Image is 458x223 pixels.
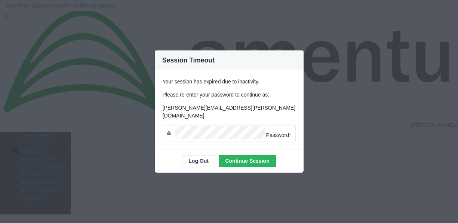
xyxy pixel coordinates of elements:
[182,155,215,167] button: Log Out
[266,132,291,138] span: Password
[163,104,296,120] p: [PERSON_NAME][EMAIL_ADDRESS][PERSON_NAME][DOMAIN_NAME]
[162,55,215,65] h4: Session Timeout
[219,155,276,167] button: Continue Session
[163,78,296,86] p: Your session has expired due to inactivity.
[163,91,296,99] p: Please re-enter your password to continue as:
